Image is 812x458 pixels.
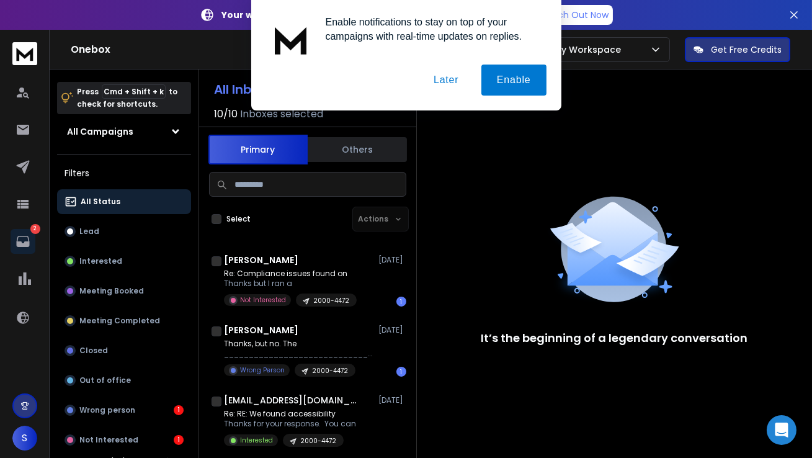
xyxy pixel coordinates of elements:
[300,436,336,446] p: 2000-4472
[313,296,349,305] p: 2000-4472
[57,219,191,244] button: Lead
[418,65,474,96] button: Later
[57,164,191,182] h3: Filters
[11,229,35,254] a: 2
[224,254,298,266] h1: [PERSON_NAME]
[30,224,40,234] p: 2
[57,398,191,423] button: Wrong person1
[308,136,407,163] button: Others
[266,15,316,65] img: notification icon
[481,330,748,347] p: It’s the beginning of a legendary conversation
[57,119,191,144] button: All Campaigns
[224,279,357,289] p: Thanks but I ran a
[79,346,108,356] p: Closed
[378,325,406,335] p: [DATE]
[57,189,191,214] button: All Status
[224,324,298,336] h1: [PERSON_NAME]
[224,419,356,429] p: Thanks for your response. You can
[224,269,357,279] p: Re: Compliance issues found on
[79,405,135,415] p: Wrong person
[79,286,144,296] p: Meeting Booked
[57,279,191,303] button: Meeting Booked
[57,308,191,333] button: Meeting Completed
[79,375,131,385] p: Out of office
[224,394,360,406] h1: [EMAIL_ADDRESS][DOMAIN_NAME]
[12,426,37,451] button: S
[378,255,406,265] p: [DATE]
[79,256,122,266] p: Interested
[224,339,373,349] p: Thanks, but no. The
[214,107,238,122] span: 10 / 10
[224,349,373,359] p: ________________________________ From: [PERSON_NAME] Sent:
[396,367,406,377] div: 1
[57,249,191,274] button: Interested
[316,15,547,43] div: Enable notifications to stay on top of your campaigns with real-time updates on replies.
[226,214,251,224] label: Select
[79,435,138,445] p: Not Interested
[81,197,120,207] p: All Status
[767,415,796,445] div: Open Intercom Messenger
[208,135,308,164] button: Primary
[481,65,547,96] button: Enable
[57,428,191,452] button: Not Interested1
[174,435,184,445] div: 1
[67,125,133,138] h1: All Campaigns
[224,409,356,419] p: Re: RE: We found accessibility
[57,338,191,363] button: Closed
[312,366,348,375] p: 2000-4472
[396,297,406,307] div: 1
[378,395,406,405] p: [DATE]
[79,316,160,326] p: Meeting Completed
[79,227,99,236] p: Lead
[174,405,184,415] div: 1
[240,436,273,445] p: Interested
[240,107,323,122] h3: Inboxes selected
[57,368,191,393] button: Out of office
[240,295,286,305] p: Not Interested
[240,366,285,375] p: Wrong Person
